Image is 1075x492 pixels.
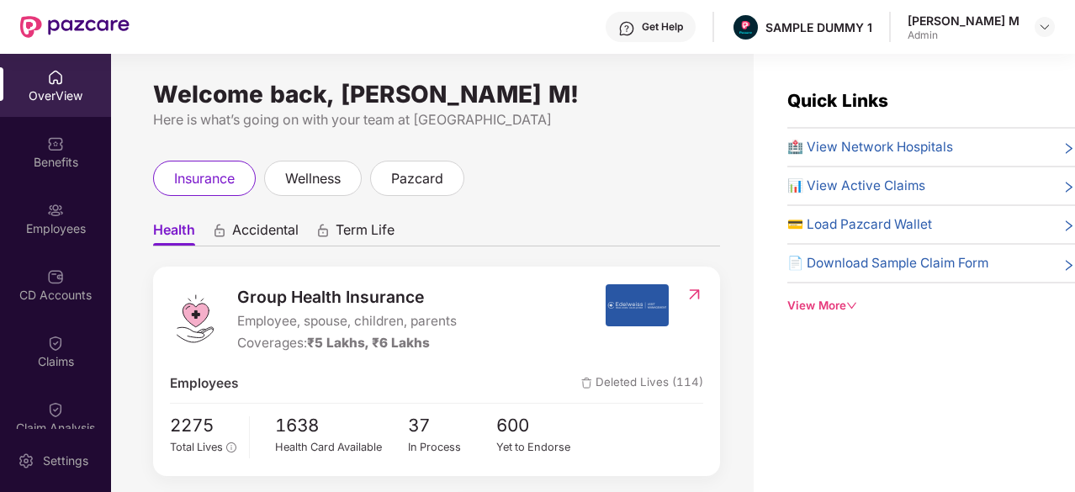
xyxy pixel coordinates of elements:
img: svg+xml;base64,PHN2ZyBpZD0iRW1wbG95ZWVzIiB4bWxucz0iaHR0cDovL3d3dy53My5vcmcvMjAwMC9zdmciIHdpZHRoPS... [47,202,64,219]
img: svg+xml;base64,PHN2ZyBpZD0iQ2xhaW0iIHhtbG5zPSJodHRwOi8vd3d3LnczLm9yZy8yMDAwL3N2ZyIgd2lkdGg9IjIwIi... [47,335,64,352]
img: svg+xml;base64,PHN2ZyBpZD0iU2V0dGluZy0yMHgyMCIgeG1sbnM9Imh0dHA6Ly93d3cudzMub3JnLzIwMDAvc3ZnIiB3aW... [18,452,34,469]
span: 37 [408,412,497,440]
img: Pazcare_Alternative_logo-01-01.png [733,15,758,40]
span: 2275 [170,412,236,440]
div: Admin [908,29,1019,42]
div: Settings [38,452,93,469]
div: SAMPLE DUMMY 1 [765,19,872,35]
span: 600 [496,412,585,440]
span: Group Health Insurance [237,284,457,309]
div: Yet to Endorse [496,439,585,456]
span: 💳 Load Pazcard Wallet [787,214,932,235]
span: Health [153,221,195,246]
img: deleteIcon [581,378,592,389]
span: 1638 [275,412,408,440]
div: Health Card Available [275,439,408,456]
div: Coverages: [237,333,457,353]
span: 📄 Download Sample Claim Form [787,253,988,273]
div: animation [315,223,331,238]
img: insurerIcon [606,284,669,326]
span: pazcard [391,168,443,189]
div: Here is what’s going on with your team at [GEOGRAPHIC_DATA] [153,109,720,130]
img: svg+xml;base64,PHN2ZyBpZD0iSGVscC0zMngzMiIgeG1sbnM9Imh0dHA6Ly93d3cudzMub3JnLzIwMDAvc3ZnIiB3aWR0aD... [618,20,635,37]
img: svg+xml;base64,PHN2ZyBpZD0iRHJvcGRvd24tMzJ4MzIiIHhtbG5zPSJodHRwOi8vd3d3LnczLm9yZy8yMDAwL3N2ZyIgd2... [1038,20,1051,34]
span: wellness [285,168,341,189]
div: [PERSON_NAME] M [908,13,1019,29]
img: svg+xml;base64,PHN2ZyBpZD0iQ2xhaW0iIHhtbG5zPSJodHRwOi8vd3d3LnczLm9yZy8yMDAwL3N2ZyIgd2lkdGg9IjIwIi... [47,401,64,418]
span: right [1062,257,1075,273]
img: New Pazcare Logo [20,16,130,38]
span: Term Life [336,221,395,246]
span: right [1062,140,1075,157]
img: svg+xml;base64,PHN2ZyBpZD0iQmVuZWZpdHMiIHhtbG5zPSJodHRwOi8vd3d3LnczLm9yZy8yMDAwL3N2ZyIgd2lkdGg9Ij... [47,135,64,152]
div: View More [787,297,1075,315]
span: ₹5 Lakhs, ₹6 Lakhs [307,335,430,351]
span: Total Lives [170,441,223,453]
span: Employees [170,373,238,394]
div: animation [212,223,227,238]
span: Deleted Lives (114) [581,373,703,394]
span: insurance [174,168,235,189]
img: RedirectIcon [686,286,703,303]
span: down [846,300,857,311]
span: 📊 View Active Claims [787,176,925,196]
img: svg+xml;base64,PHN2ZyBpZD0iSG9tZSIgeG1sbnM9Imh0dHA6Ly93d3cudzMub3JnLzIwMDAvc3ZnIiB3aWR0aD0iMjAiIG... [47,69,64,86]
span: right [1062,218,1075,235]
span: 🏥 View Network Hospitals [787,137,953,157]
div: Get Help [642,20,683,34]
img: logo [170,294,220,344]
span: Employee, spouse, children, parents [237,311,457,331]
img: svg+xml;base64,PHN2ZyBpZD0iQ0RfQWNjb3VudHMiIGRhdGEtbmFtZT0iQ0QgQWNjb3VudHMiIHhtbG5zPSJodHRwOi8vd3... [47,268,64,285]
span: Quick Links [787,90,888,111]
div: In Process [408,439,497,456]
span: Accidental [232,221,299,246]
div: Welcome back, [PERSON_NAME] M! [153,87,720,101]
span: right [1062,179,1075,196]
span: info-circle [226,442,236,452]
